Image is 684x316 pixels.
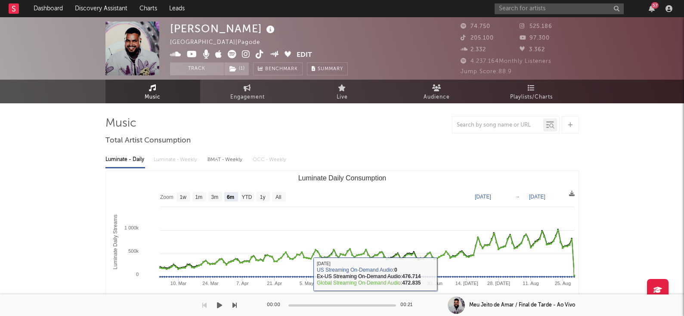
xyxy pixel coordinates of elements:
[211,194,218,200] text: 3m
[455,281,478,286] text: 14. [DATE]
[202,281,219,286] text: 24. Mar
[200,80,295,103] a: Engagement
[265,64,298,74] span: Benchmark
[452,122,543,129] input: Search by song name or URL
[424,92,450,102] span: Audience
[180,194,186,200] text: 1w
[364,281,377,286] text: 2. Jun
[112,214,118,269] text: Luminate Daily Streams
[299,281,314,286] text: 5. May
[298,174,386,182] text: Luminate Daily Consumption
[297,50,312,61] button: Edit
[510,92,553,102] span: Playlists/Charts
[267,300,284,310] div: 00:00
[461,59,551,64] span: 4.237.164 Monthly Listeners
[520,24,552,29] span: 525.186
[520,47,545,53] span: 3.362
[651,2,659,9] div: 57
[427,281,442,286] text: 30. Jun
[390,80,484,103] a: Audience
[649,5,655,12] button: 57
[461,35,494,41] span: 205.100
[105,136,191,146] span: Total Artist Consumption
[275,194,281,200] text: All
[520,35,550,41] span: 97.300
[395,281,410,286] text: 16. Jun
[515,194,520,200] text: →
[105,80,200,103] a: Music
[330,281,347,286] text: 19. May
[207,152,244,167] div: BMAT - Weekly
[160,194,173,200] text: Zoom
[170,281,186,286] text: 10. Mar
[469,301,575,309] div: Meu Jeito de Amar / Final de Tarde - Ao Vivo
[170,62,224,75] button: Track
[236,281,248,286] text: 7. Apr
[241,194,252,200] text: YTD
[253,62,303,75] a: Benchmark
[295,80,390,103] a: Live
[224,62,249,75] button: (1)
[170,37,270,48] div: [GEOGRAPHIC_DATA] | Pagode
[145,92,161,102] span: Music
[461,69,512,74] span: Jump Score: 88.9
[475,194,491,200] text: [DATE]
[267,281,282,286] text: 21. Apr
[529,194,545,200] text: [DATE]
[170,22,277,36] div: [PERSON_NAME]
[224,62,249,75] span: ( 1 )
[105,152,145,167] div: Luminate - Daily
[195,194,202,200] text: 1m
[400,300,418,310] div: 00:21
[337,92,348,102] span: Live
[461,47,486,53] span: 2.332
[495,3,624,14] input: Search for artists
[136,272,138,277] text: 0
[487,281,510,286] text: 28. [DATE]
[484,80,579,103] a: Playlists/Charts
[318,67,343,71] span: Summary
[226,194,234,200] text: 6m
[461,24,490,29] span: 74.750
[523,281,539,286] text: 11. Aug
[554,281,570,286] text: 25. Aug
[128,248,139,254] text: 500k
[124,225,139,230] text: 1 000k
[230,92,265,102] span: Engagement
[307,62,348,75] button: Summary
[260,194,265,200] text: 1y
